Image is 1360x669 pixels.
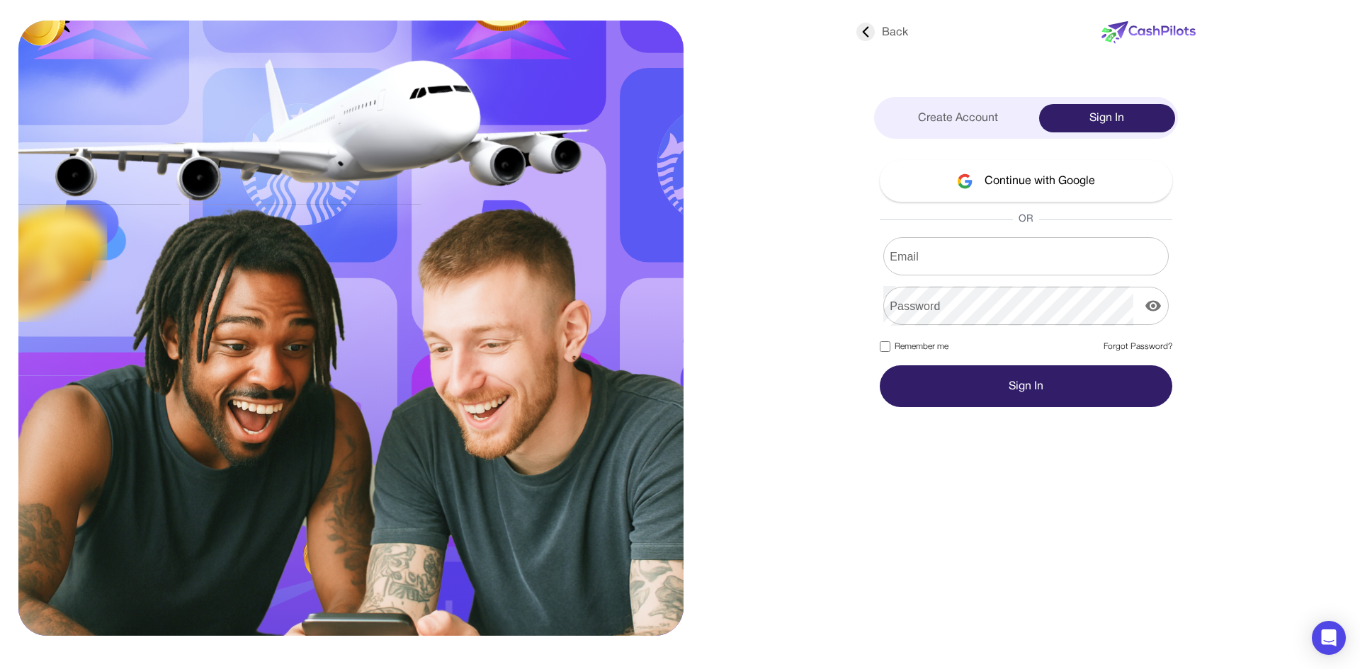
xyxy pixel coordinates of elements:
div: Back [856,24,908,41]
img: sing-in.svg [18,21,684,636]
a: Forgot Password? [1104,341,1172,353]
img: google-logo.svg [957,173,973,189]
input: Remember me [880,341,890,352]
div: Create Account [877,104,1039,132]
button: Sign In [880,365,1172,407]
button: display the password [1139,292,1167,320]
span: OR [1013,212,1039,227]
img: new-logo.svg [1101,21,1196,44]
div: Sign In [1039,104,1176,132]
div: Open Intercom Messenger [1312,621,1346,655]
button: Continue with Google [880,160,1172,202]
label: Remember me [880,341,948,353]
